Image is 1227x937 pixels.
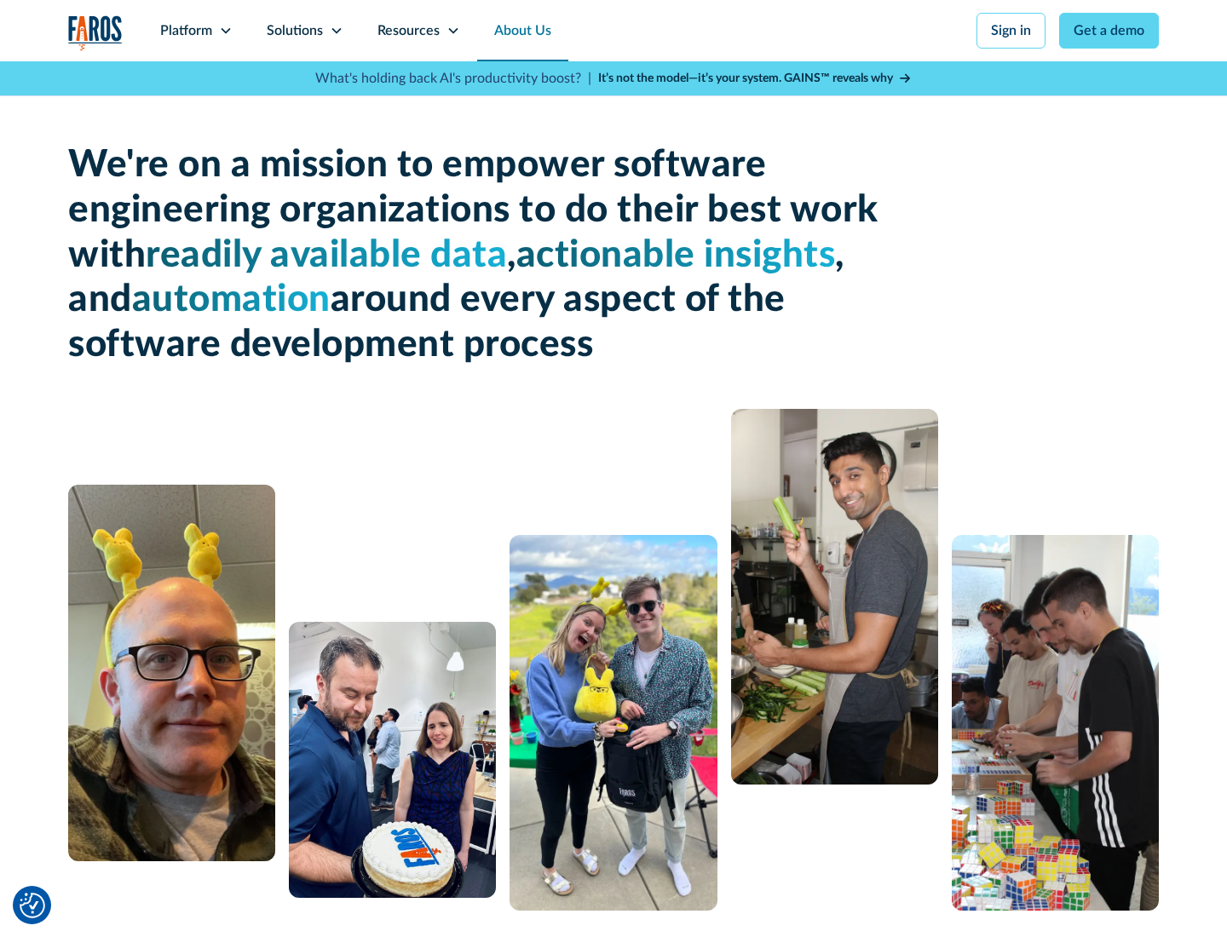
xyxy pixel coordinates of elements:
[20,893,45,918] img: Revisit consent button
[1059,13,1159,49] a: Get a demo
[20,893,45,918] button: Cookie Settings
[68,15,123,50] a: home
[598,70,912,88] a: It’s not the model—it’s your system. GAINS™ reveals why
[598,72,893,84] strong: It’s not the model—it’s your system. GAINS™ reveals why
[952,535,1159,911] img: 5 people constructing a puzzle from Rubik's cubes
[68,143,886,368] h1: We're on a mission to empower software engineering organizations to do their best work with , , a...
[377,20,440,41] div: Resources
[510,535,717,911] img: A man and a woman standing next to each other.
[146,237,507,274] span: readily available data
[516,237,836,274] span: actionable insights
[68,15,123,50] img: Logo of the analytics and reporting company Faros.
[160,20,212,41] div: Platform
[132,281,331,319] span: automation
[731,409,938,785] img: man cooking with celery
[68,485,275,861] img: A man with glasses and a bald head wearing a yellow bunny headband.
[976,13,1046,49] a: Sign in
[267,20,323,41] div: Solutions
[315,68,591,89] p: What's holding back AI's productivity boost? |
